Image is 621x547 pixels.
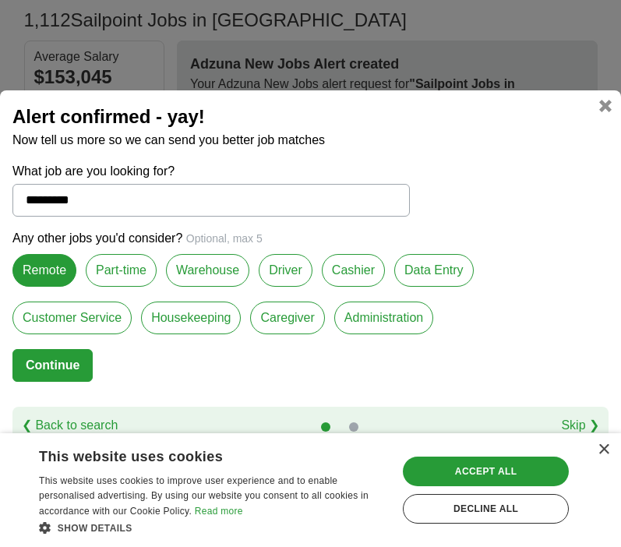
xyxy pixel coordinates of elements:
[86,254,157,287] label: Part-time
[322,254,385,287] label: Cashier
[195,506,243,517] a: Read more, opens a new window
[12,254,76,287] label: Remote
[39,520,387,535] div: Show details
[58,523,132,534] span: Show details
[12,229,609,248] p: Any other jobs you'd consider?
[39,443,348,466] div: This website uses cookies
[186,232,263,245] span: Optional, max 5
[259,254,312,287] label: Driver
[403,494,569,524] div: Decline all
[12,302,132,334] label: Customer Service
[12,349,93,382] button: Continue
[250,302,324,334] label: Caregiver
[334,302,433,334] label: Administration
[403,457,569,486] div: Accept all
[22,416,118,435] a: ❮ Back to search
[561,416,599,435] a: Skip ❯
[598,444,609,456] div: Close
[12,162,410,181] label: What job are you looking for?
[166,254,249,287] label: Warehouse
[12,131,609,150] p: Now tell us more so we can send you better job matches
[394,254,474,287] label: Data Entry
[12,103,609,131] h2: Alert confirmed - yay!
[39,475,369,517] span: This website uses cookies to improve user experience and to enable personalised advertising. By u...
[141,302,241,334] label: Housekeeping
